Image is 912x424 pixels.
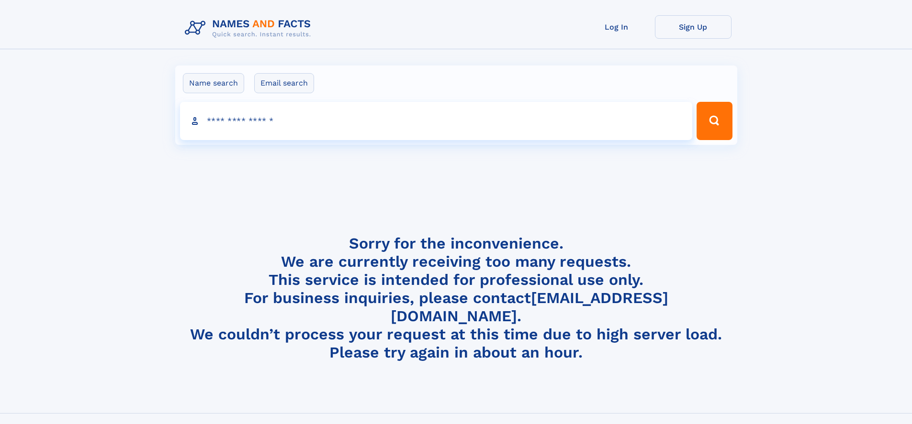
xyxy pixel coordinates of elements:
[254,73,314,93] label: Email search
[180,102,693,140] input: search input
[697,102,732,140] button: Search Button
[181,234,732,362] h4: Sorry for the inconvenience. We are currently receiving too many requests. This service is intend...
[181,15,319,41] img: Logo Names and Facts
[183,73,244,93] label: Name search
[655,15,732,39] a: Sign Up
[391,289,668,325] a: [EMAIL_ADDRESS][DOMAIN_NAME]
[578,15,655,39] a: Log In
